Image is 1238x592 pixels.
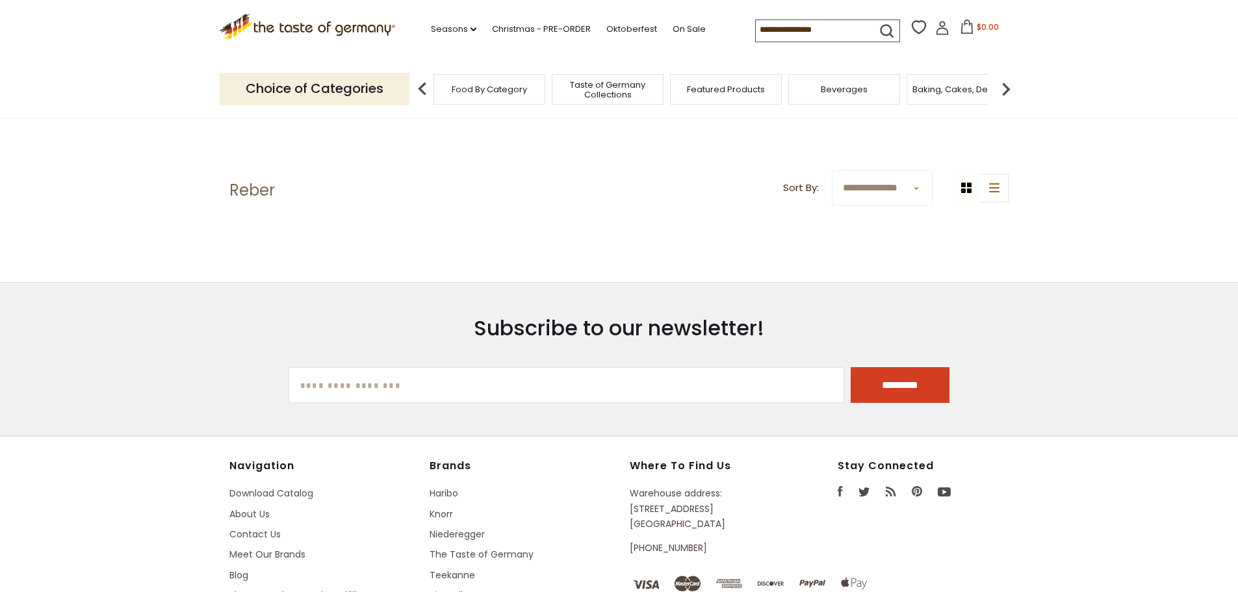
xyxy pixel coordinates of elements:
a: On Sale [673,22,706,36]
img: next arrow [993,76,1019,102]
a: Beverages [821,84,868,94]
span: $0.00 [977,21,999,32]
a: Meet Our Brands [229,548,305,561]
img: previous arrow [409,76,435,102]
a: Food By Category [452,84,527,94]
a: The Taste of Germany [430,548,534,561]
a: Download Catalog [229,487,313,500]
p: [PHONE_NUMBER] [630,541,778,556]
a: Taste of Germany Collections [556,80,660,99]
a: Christmas - PRE-ORDER [492,22,591,36]
h3: Subscribe to our newsletter! [289,315,950,341]
a: Niederegger [430,528,485,541]
a: Featured Products [687,84,765,94]
h1: Reber [229,181,275,200]
p: Choice of Categories [220,73,409,105]
h4: Brands [430,459,617,472]
a: Contact Us [229,528,281,541]
a: Oktoberfest [606,22,657,36]
a: Seasons [431,22,476,36]
a: Blog [229,569,248,582]
label: Sort By: [783,180,819,196]
a: Knorr [430,508,453,521]
a: Baking, Cakes, Desserts [912,84,1013,94]
a: Teekanne [430,569,475,582]
h4: Navigation [229,459,417,472]
a: About Us [229,508,270,521]
h4: Stay Connected [838,459,1009,472]
button: $0.00 [952,19,1007,39]
a: Haribo [430,487,458,500]
p: Warehouse address: [STREET_ADDRESS] [GEOGRAPHIC_DATA] [630,486,778,532]
h4: Where to find us [630,459,778,472]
